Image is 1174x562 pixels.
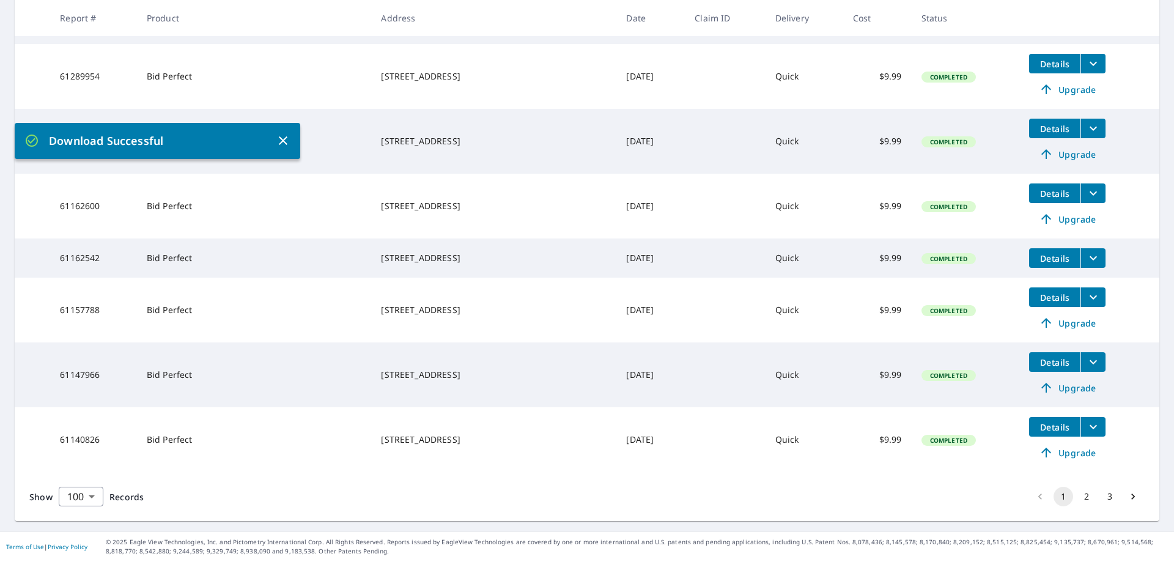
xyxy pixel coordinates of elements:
[923,436,975,445] span: Completed
[1036,188,1073,199] span: Details
[923,254,975,263] span: Completed
[1029,313,1106,333] a: Upgrade
[137,109,372,174] td: Bid Perfect
[1036,292,1073,303] span: Details
[766,174,843,238] td: Quick
[1036,82,1098,97] span: Upgrade
[616,44,685,109] td: [DATE]
[1036,357,1073,368] span: Details
[50,238,137,278] td: 61162542
[381,70,607,83] div: [STREET_ADDRESS]
[137,174,372,238] td: Bid Perfect
[50,407,137,472] td: 61140826
[766,407,843,472] td: Quick
[1036,212,1098,226] span: Upgrade
[137,278,372,342] td: Bid Perfect
[616,238,685,278] td: [DATE]
[616,407,685,472] td: [DATE]
[50,278,137,342] td: 61157788
[1080,183,1106,203] button: filesDropdownBtn-61162600
[1080,287,1106,307] button: filesDropdownBtn-61157788
[1036,380,1098,395] span: Upgrade
[843,174,912,238] td: $9.99
[923,371,975,380] span: Completed
[137,238,372,278] td: Bid Perfect
[1029,352,1080,372] button: detailsBtn-61147966
[766,342,843,407] td: Quick
[1036,316,1098,330] span: Upgrade
[616,109,685,174] td: [DATE]
[381,135,607,147] div: [STREET_ADDRESS]
[1123,487,1143,506] button: Go to next page
[59,479,103,514] div: 100
[109,491,144,503] span: Records
[1100,487,1120,506] button: Go to page 3
[766,278,843,342] td: Quick
[766,109,843,174] td: Quick
[1036,58,1073,70] span: Details
[616,174,685,238] td: [DATE]
[381,304,607,316] div: [STREET_ADDRESS]
[843,44,912,109] td: $9.99
[48,542,87,551] a: Privacy Policy
[1036,445,1098,460] span: Upgrade
[1029,248,1080,268] button: detailsBtn-61162542
[6,542,44,551] a: Terms of Use
[1028,487,1145,506] nav: pagination navigation
[50,44,137,109] td: 61289954
[923,73,975,81] span: Completed
[616,278,685,342] td: [DATE]
[106,538,1168,556] p: © 2025 Eagle View Technologies, Inc. and Pictometry International Corp. All Rights Reserved. Repo...
[1029,144,1106,164] a: Upgrade
[6,543,87,550] p: |
[1080,54,1106,73] button: filesDropdownBtn-61289954
[843,407,912,472] td: $9.99
[1036,123,1073,135] span: Details
[1029,54,1080,73] button: detailsBtn-61289954
[766,44,843,109] td: Quick
[1029,443,1106,462] a: Upgrade
[1080,417,1106,437] button: filesDropdownBtn-61140826
[1080,352,1106,372] button: filesDropdownBtn-61147966
[381,369,607,381] div: [STREET_ADDRESS]
[1080,119,1106,138] button: filesDropdownBtn-61229219
[1029,417,1080,437] button: detailsBtn-61140826
[137,407,372,472] td: Bid Perfect
[843,342,912,407] td: $9.99
[1029,79,1106,99] a: Upgrade
[1080,248,1106,268] button: filesDropdownBtn-61162542
[381,252,607,264] div: [STREET_ADDRESS]
[1054,487,1073,506] button: page 1
[843,109,912,174] td: $9.99
[1036,253,1073,264] span: Details
[1029,209,1106,229] a: Upgrade
[1029,119,1080,138] button: detailsBtn-61229219
[1029,183,1080,203] button: detailsBtn-61162600
[1029,378,1106,397] a: Upgrade
[381,434,607,446] div: [STREET_ADDRESS]
[50,174,137,238] td: 61162600
[50,109,137,174] td: 61229219
[59,487,103,506] div: Show 100 records
[923,202,975,211] span: Completed
[923,306,975,315] span: Completed
[843,278,912,342] td: $9.99
[1036,147,1098,161] span: Upgrade
[50,342,137,407] td: 61147966
[29,491,53,503] span: Show
[843,238,912,278] td: $9.99
[766,238,843,278] td: Quick
[137,44,372,109] td: Bid Perfect
[923,138,975,146] span: Completed
[381,200,607,212] div: [STREET_ADDRESS]
[137,342,372,407] td: Bid Perfect
[24,133,276,149] p: Download Successful
[616,342,685,407] td: [DATE]
[1029,287,1080,307] button: detailsBtn-61157788
[1036,421,1073,433] span: Details
[1077,487,1096,506] button: Go to page 2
